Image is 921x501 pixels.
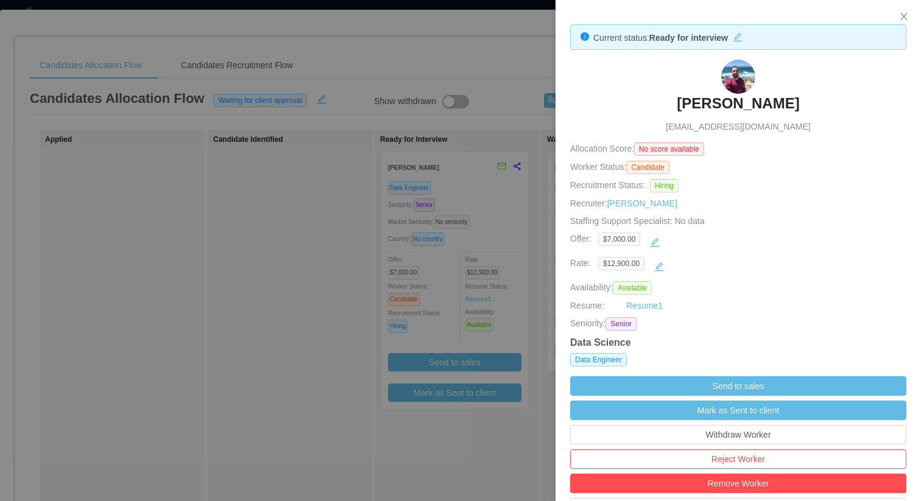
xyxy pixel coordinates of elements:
[672,216,705,226] span: No data
[666,121,810,133] span: [EMAIL_ADDRESS][DOMAIN_NAME]
[593,33,649,43] span: Current status:
[650,179,679,192] span: Hiring
[570,301,604,310] span: Resume:
[570,401,906,420] button: Mark as Sent to client
[626,300,663,312] a: Resume1
[570,180,645,190] span: Recruitment Status:
[570,474,906,493] button: Remove Worker
[605,317,637,331] span: Senior
[570,425,906,444] button: Withdraw Worker
[613,281,652,295] span: Available
[607,198,677,208] a: [PERSON_NAME]
[570,144,634,153] span: Allocation Score:
[721,60,755,94] img: 479aee64-0bc4-4239-9d87-68d1daf95eeb_689364d1b6446-90w.png
[728,30,747,42] button: icon: edit
[649,33,728,43] strong: Ready for interview
[570,449,906,469] button: Reject Worker
[570,162,626,172] span: Worker Status:
[570,337,631,348] strong: Data Science
[645,233,665,252] button: icon: edit
[598,257,644,270] span: $12,900.00
[677,94,799,121] a: [PERSON_NAME]
[634,142,704,156] span: No score available
[677,94,799,113] h3: [PERSON_NAME]
[649,257,669,276] button: icon: edit
[580,32,589,41] i: icon: info-circle
[570,353,627,366] span: Data Engineer
[570,216,705,226] span: Staffing Support Specialist:
[570,376,906,396] button: Send to sales
[570,317,605,331] span: Seniority:
[626,161,669,174] span: Candidate
[570,282,657,292] span: Availability:
[570,198,677,208] span: Recruiter:
[598,233,640,246] span: $7,000.00
[899,12,909,21] i: icon: close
